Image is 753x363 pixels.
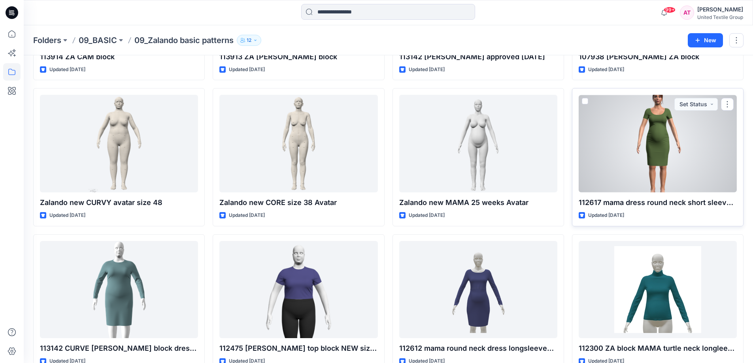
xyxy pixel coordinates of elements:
p: 107938 [PERSON_NAME] ZA block [579,51,737,62]
a: Zalando new CURVY avatar size 48 [40,95,198,192]
p: 12 [247,36,251,45]
a: 09_BASIC [79,35,117,46]
span: 99+ [664,7,676,13]
p: 113142 CURVE [PERSON_NAME] block dress KM [40,343,198,354]
p: 112617 mama dress round neck short sleeves w gathering at side seams [579,197,737,208]
p: 113913 ZA [PERSON_NAME] block [219,51,377,62]
p: Updated [DATE] [49,66,85,74]
p: Updated [DATE] [409,211,445,220]
p: Updated [DATE] [588,211,624,220]
a: 112617 mama dress round neck short sleeves w gathering at side seams [579,95,737,192]
p: 113914 ZA CAM block [40,51,198,62]
button: 12 [237,35,261,46]
p: 112300 ZA block MAMA turtle neck longleeve w nursing (MT [PERSON_NAME] T LS Nursing ) update [579,343,737,354]
button: New [688,33,723,47]
a: 112300 ZA block MAMA turtle neck longleeve w nursing (MT Talena T LS Nursing ) update [579,241,737,339]
p: Updated [DATE] [588,66,624,74]
div: United Textile Group [697,14,743,20]
a: Zalando new CORE size 38 Avatar [219,95,377,192]
p: Zalando new CORE size 38 Avatar [219,197,377,208]
p: 112475 [PERSON_NAME] top block NEW size 48 with darts KM [219,343,377,354]
p: Updated [DATE] [409,66,445,74]
p: Updated [DATE] [49,211,85,220]
a: Zalando new MAMA 25 weeks Avatar [399,95,557,192]
div: AT [680,6,694,20]
p: Updated [DATE] [229,211,265,220]
a: Folders [33,35,61,46]
a: 112612 mama round neck dress longsleeves with nursing [399,241,557,339]
div: [PERSON_NAME] [697,5,743,14]
a: 112475 TAYLOR top block NEW size 48 with darts KM [219,241,377,339]
p: 09_Zalando basic patterns [134,35,234,46]
p: Updated [DATE] [229,66,265,74]
p: Zalando new MAMA 25 weeks Avatar [399,197,557,208]
p: Zalando new CURVY avatar size 48 [40,197,198,208]
a: 113142 CURVE DANA block dress KM [40,241,198,339]
p: 113142 [PERSON_NAME] approved [DATE] [399,51,557,62]
p: 112612 mama round neck dress longsleeves with nursing [399,343,557,354]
